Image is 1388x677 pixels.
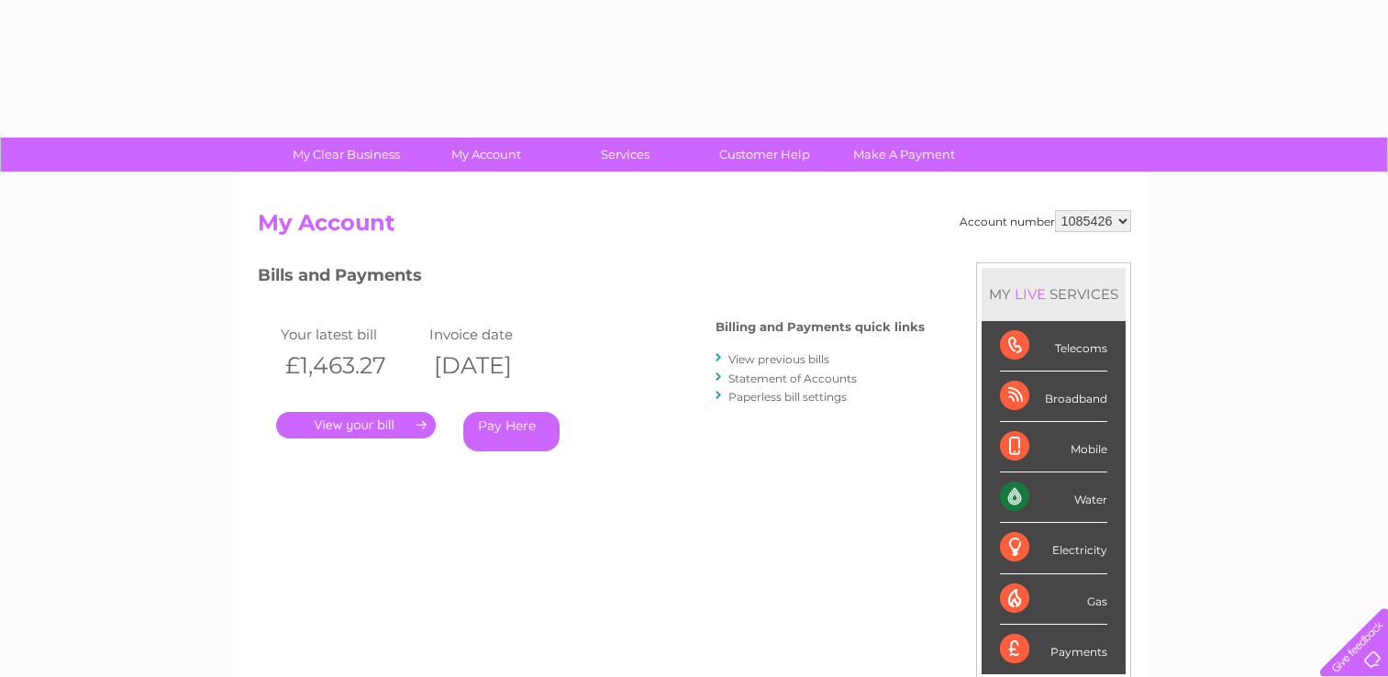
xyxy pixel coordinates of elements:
[271,138,422,172] a: My Clear Business
[1000,625,1107,674] div: Payments
[1000,472,1107,523] div: Water
[1011,285,1049,303] div: LIVE
[728,352,829,366] a: View previous bills
[425,322,574,347] td: Invoice date
[1000,321,1107,372] div: Telecoms
[960,210,1131,232] div: Account number
[258,262,925,294] h3: Bills and Payments
[425,347,574,384] th: [DATE]
[828,138,980,172] a: Make A Payment
[276,412,436,438] a: .
[982,268,1126,320] div: MY SERVICES
[463,412,560,451] a: Pay Here
[410,138,561,172] a: My Account
[728,372,857,385] a: Statement of Accounts
[550,138,701,172] a: Services
[1000,574,1107,625] div: Gas
[276,347,426,384] th: £1,463.27
[689,138,840,172] a: Customer Help
[276,322,426,347] td: Your latest bill
[728,390,847,404] a: Paperless bill settings
[1000,523,1107,573] div: Electricity
[716,320,925,334] h4: Billing and Payments quick links
[1000,422,1107,472] div: Mobile
[1000,372,1107,422] div: Broadband
[258,210,1131,245] h2: My Account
